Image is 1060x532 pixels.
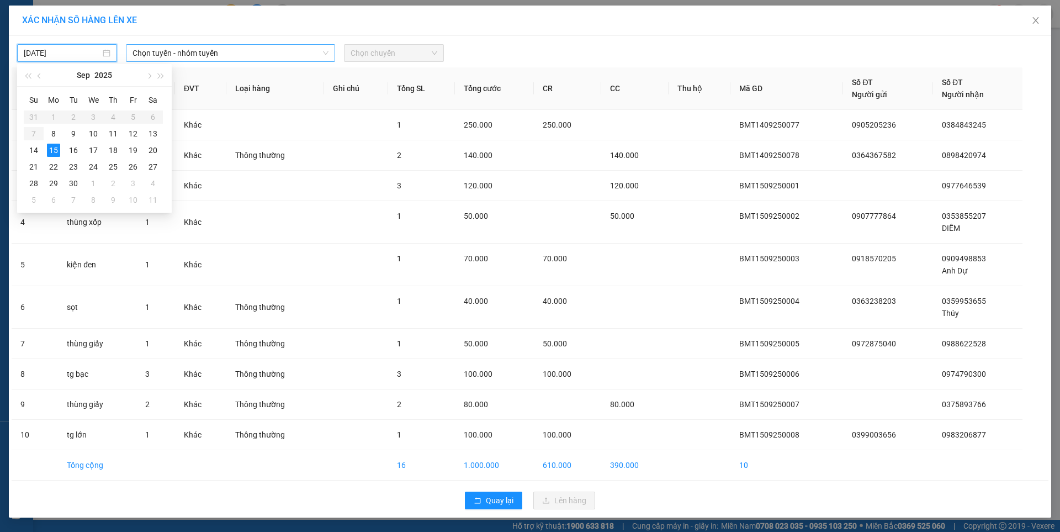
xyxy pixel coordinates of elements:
[146,177,160,190] div: 4
[63,142,83,159] td: 2025-09-16
[58,286,136,329] td: sọt
[601,67,669,110] th: CC
[175,286,226,329] td: Khác
[12,420,58,450] td: 10
[942,339,986,348] span: 0988622528
[455,67,534,110] th: Tổng cước
[739,254,799,263] span: BMT1509250003
[669,67,730,110] th: Thu hộ
[58,420,136,450] td: tg lớn
[58,201,136,244] td: thùng xốp
[397,254,401,263] span: 1
[145,218,150,227] span: 1
[942,297,986,305] span: 0359953655
[145,260,150,269] span: 1
[175,110,226,140] td: Khác
[87,177,100,190] div: 1
[63,175,83,192] td: 2025-09-30
[226,359,324,389] td: Thông thường
[942,266,967,275] span: Anh Dự
[852,339,896,348] span: 0972875040
[464,254,488,263] span: 70.000
[63,159,83,175] td: 2025-09-23
[145,339,150,348] span: 1
[77,64,90,86] button: Sep
[942,181,986,190] span: 0977646539
[83,142,103,159] td: 2025-09-17
[739,151,799,160] span: BMT1409250078
[226,140,324,171] td: Thông thường
[175,140,226,171] td: Khác
[464,297,488,305] span: 40.000
[474,497,481,505] span: rollback
[24,91,44,109] th: Su
[83,175,103,192] td: 2025-10-01
[175,329,226,359] td: Khác
[67,127,80,140] div: 9
[103,175,123,192] td: 2025-10-02
[543,339,567,348] span: 50.000
[44,91,63,109] th: Mo
[146,144,160,157] div: 20
[67,177,80,190] div: 30
[47,193,60,207] div: 6
[126,177,140,190] div: 3
[852,151,896,160] span: 0364367582
[63,125,83,142] td: 2025-09-09
[103,142,123,159] td: 2025-09-18
[126,144,140,157] div: 19
[67,193,80,207] div: 7
[942,78,963,87] span: Số ĐT
[83,125,103,142] td: 2025-09-10
[324,67,388,110] th: Ghi chú
[942,151,986,160] span: 0898420974
[123,142,143,159] td: 2025-09-19
[143,159,163,175] td: 2025-09-27
[739,212,799,220] span: BMT1509250002
[739,297,799,305] span: BMT1509250004
[464,120,492,129] span: 250.000
[44,159,63,175] td: 2025-09-22
[87,160,100,173] div: 24
[852,212,896,220] span: 0907777864
[47,160,60,173] div: 22
[226,420,324,450] td: Thông thường
[24,192,44,208] td: 2025-10-05
[103,159,123,175] td: 2025-09-25
[942,212,986,220] span: 0353855207
[145,303,150,312] span: 1
[63,192,83,208] td: 2025-10-07
[107,144,120,157] div: 18
[942,120,986,129] span: 0384843245
[12,359,58,389] td: 8
[175,359,226,389] td: Khác
[44,142,63,159] td: 2025-09-15
[58,359,136,389] td: tg bạc
[67,160,80,173] div: 23
[123,175,143,192] td: 2025-10-03
[388,67,454,110] th: Tổng SL
[12,140,58,171] td: 2
[942,430,986,439] span: 0983206877
[175,67,226,110] th: ĐVT
[226,329,324,359] td: Thông thường
[455,450,534,481] td: 1.000.000
[58,389,136,420] td: thùng giấy
[397,151,401,160] span: 2
[66,18,144,30] span: 06:53:16 [DATE]
[543,430,571,439] span: 100.000
[739,430,799,439] span: BMT1509250008
[226,67,324,110] th: Loại hàng
[397,339,401,348] span: 1
[126,193,140,207] div: 10
[464,339,488,348] span: 50.000
[58,450,136,481] td: Tổng cộng
[397,297,401,305] span: 1
[145,430,150,439] span: 1
[852,254,896,263] span: 0918570205
[126,160,140,173] div: 26
[107,193,120,207] div: 9
[852,430,896,439] span: 0399003656
[143,175,163,192] td: 2025-10-04
[175,389,226,420] td: Khác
